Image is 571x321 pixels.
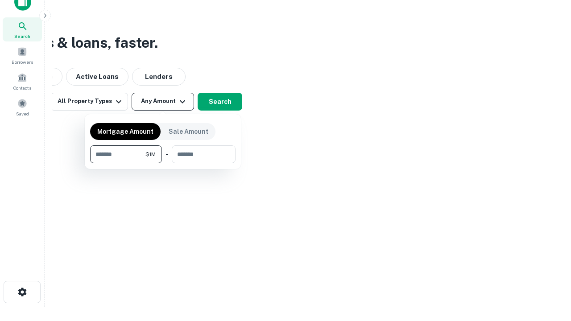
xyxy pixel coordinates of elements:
[169,127,208,136] p: Sale Amount
[97,127,153,136] p: Mortgage Amount
[145,150,156,158] span: $1M
[526,250,571,292] iframe: Chat Widget
[166,145,168,163] div: -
